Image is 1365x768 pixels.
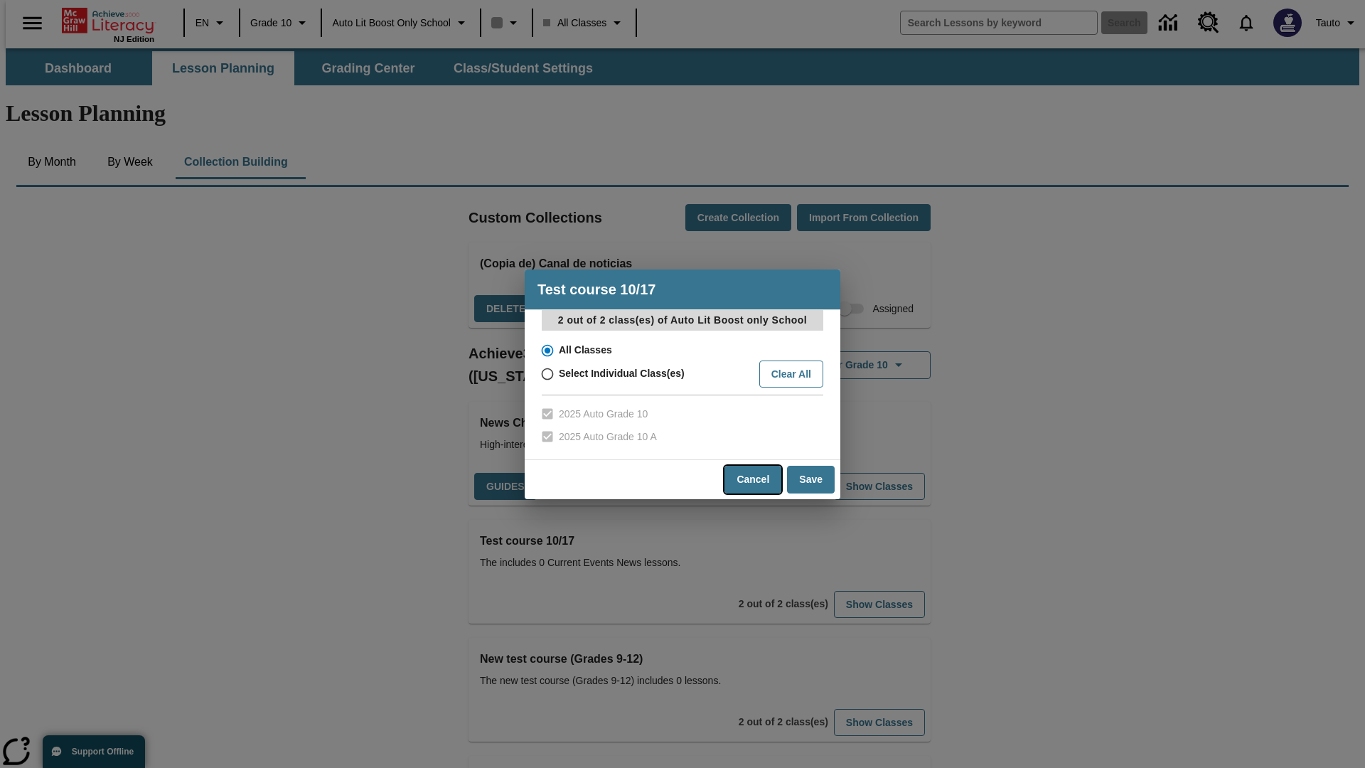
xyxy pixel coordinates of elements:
[525,270,840,309] h4: Test course 10/17
[759,361,823,388] button: Clear All
[559,407,648,422] span: 2025 Auto Grade 10
[724,466,781,494] button: Cancel
[542,310,823,331] p: 2 out of 2 class(es) of Auto Lit Boost only School
[559,430,657,444] span: 2025 Auto Grade 10 A
[559,366,685,381] span: Select Individual Class(es)
[787,466,835,494] button: Save
[559,343,612,358] span: All Classes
